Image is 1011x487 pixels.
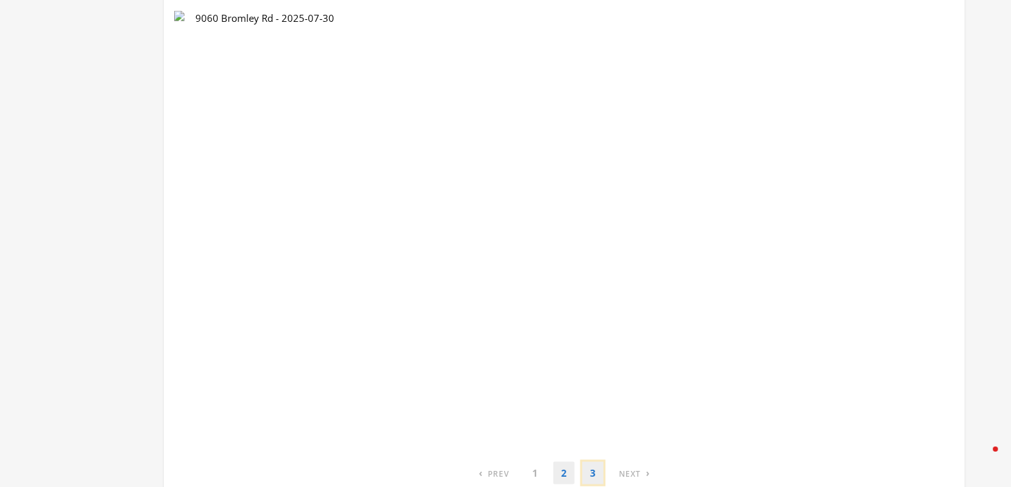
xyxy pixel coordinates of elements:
[646,466,650,479] span: ›
[479,466,483,479] span: ‹
[967,443,998,474] iframe: Intercom live chat
[174,11,345,26] img: 9060 Bromley Rd - 2025-07-30
[553,462,575,484] a: 2
[471,462,658,484] nav: pagination
[471,462,517,484] a: Previous
[611,462,658,484] a: Next
[524,462,546,484] a: 1
[582,462,604,484] a: 3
